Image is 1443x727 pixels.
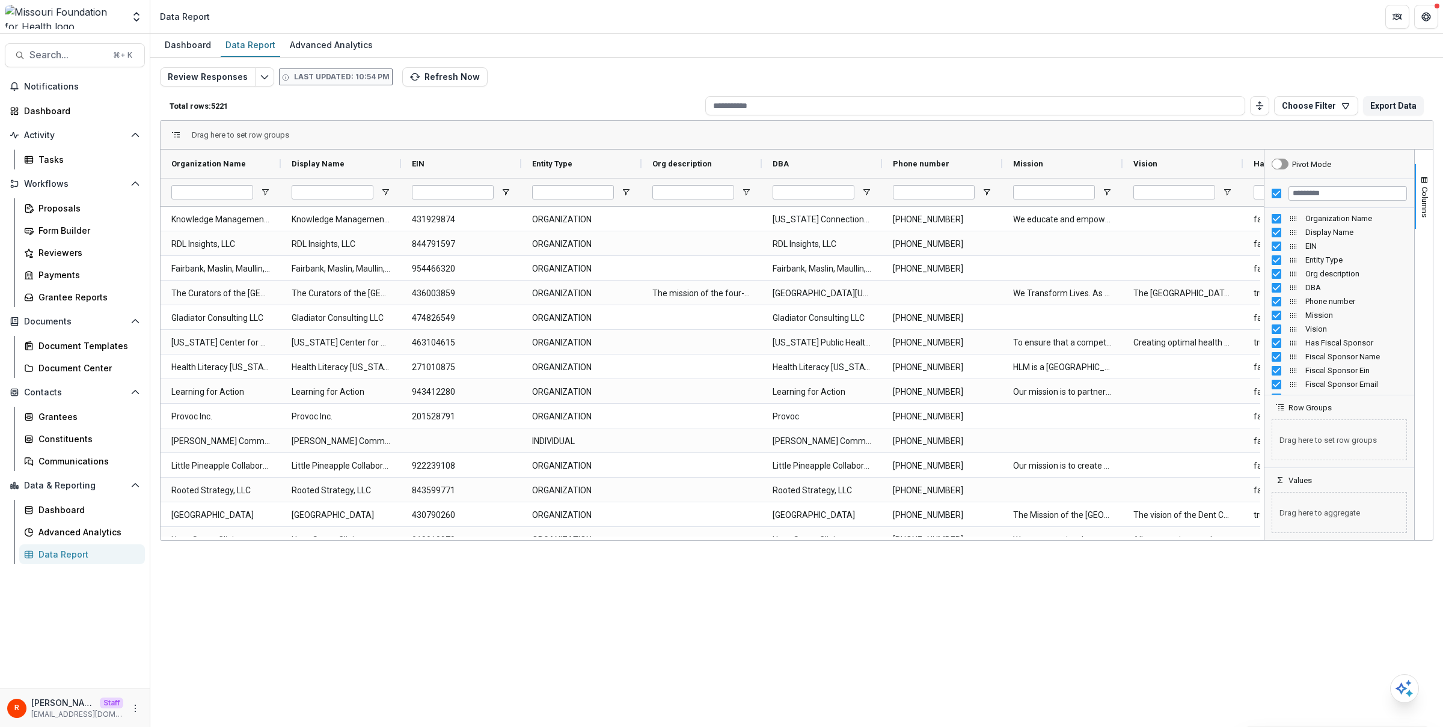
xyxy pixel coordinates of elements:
[160,67,256,87] button: Review Responses
[412,454,510,478] span: 922239108
[532,380,631,404] span: ORGANIZATION
[1254,232,1352,257] span: false
[773,429,871,454] span: [PERSON_NAME] Communications, Inc.
[19,544,145,564] a: Data Report
[171,404,270,429] span: Provoc Inc.
[532,281,631,306] span: ORGANIZATION
[1133,159,1157,168] span: Vision
[5,476,145,495] button: Open Data & Reporting
[192,130,289,139] div: Row Groups
[412,207,510,232] span: 431929874
[893,185,975,199] input: Phone number Filter Input
[1254,207,1352,232] span: false
[19,150,145,169] a: Tasks
[292,380,390,404] span: Learning for Action
[1264,363,1414,377] div: Fiscal Sponsor Ein Column
[1133,281,1232,306] span: The [GEOGRAPHIC_DATA][US_STATE]–[GEOGRAPHIC_DATA][PERSON_NAME] will be a beacon of hope, a force ...
[773,232,871,257] span: RDL Insights, LLC
[294,71,390,82] p: Last updated: 10:54 PM
[19,265,145,285] a: Payments
[19,221,145,240] a: Form Builder
[1305,338,1407,347] span: Has Fiscal Sponsor
[1305,269,1407,278] span: Org description
[1305,255,1407,264] span: Entity Type
[19,522,145,542] a: Advanced Analytics
[1264,391,1414,405] div: Fiscal Sponsor Address Column
[1254,429,1352,454] span: false
[171,207,270,232] span: Knowledge Management Associates
[773,306,871,330] span: Gladiator Consulting LLC
[1254,404,1352,429] span: false
[1305,297,1407,306] span: Phone number
[532,454,631,478] span: ORGANIZATION
[24,388,126,398] span: Contacts
[1254,330,1352,355] span: true
[1013,159,1043,168] span: Mission
[1264,350,1414,363] div: Fiscal Sponsor Name Column
[171,478,270,503] span: Rooted Strategy, LLC
[38,433,135,445] div: Constituents
[19,287,145,307] a: Grantee Reports
[5,77,145,96] button: Notifications
[38,526,135,538] div: Advanced Analytics
[38,548,135,561] div: Data Report
[38,269,135,281] div: Payments
[1254,478,1352,503] span: false
[160,34,216,57] a: Dashboard
[292,355,390,380] span: Health Literacy [US_STATE]
[38,153,135,166] div: Tasks
[1264,239,1414,253] div: EIN Column
[412,330,510,355] span: 463104615
[652,281,751,306] span: The mission of the four-campus University of [US_STATE] System--a land-grant university and [US_S...
[652,185,734,199] input: Org description Filter Input
[38,339,135,352] div: Document Templates
[1013,380,1112,404] span: Our mission is to partner with social sector organizations to strengthen their learning culture a...
[38,362,135,374] div: Document Center
[1414,5,1438,29] button: Get Help
[1264,294,1414,308] div: Phone number Column
[773,503,871,528] span: [GEOGRAPHIC_DATA]
[1288,403,1332,412] span: Row Groups
[1420,187,1429,217] span: Columns
[1274,96,1358,115] button: Choose Filter
[1264,267,1414,281] div: Org description Column
[412,281,510,306] span: 436003859
[255,67,274,87] button: Edit selected report
[260,187,270,197] button: Open Filter Menu
[1363,96,1424,115] button: Export Data
[292,257,390,281] span: Fairbank, Maslin, Maullin, [PERSON_NAME] & Associates
[1133,528,1232,552] span: All community members have access to evidence-based trauma treatment.
[24,82,140,92] span: Notifications
[1254,454,1352,478] span: false
[532,330,631,355] span: ORGANIZATION
[38,503,135,516] div: Dashboard
[1254,257,1352,281] span: false
[171,454,270,478] span: Little Pineapple Collaborative, LLC
[171,380,270,404] span: Learning for Action
[412,306,510,330] span: 474826549
[1390,674,1419,703] button: Open AI Assistant
[381,187,390,197] button: Open Filter Menu
[100,698,123,708] p: Staff
[652,159,712,168] span: Org description
[19,336,145,356] a: Document Templates
[412,478,510,503] span: 843599771
[5,126,145,145] button: Open Activity
[532,232,631,257] span: ORGANIZATION
[893,503,991,528] span: [PHONE_NUMBER]
[38,455,135,467] div: Communications
[1264,485,1414,540] div: Values
[292,306,390,330] span: Gladiator Consulting LLC
[5,312,145,331] button: Open Documents
[111,49,135,62] div: ⌘ + K
[1264,377,1414,391] div: Fiscal Sponsor Email Column
[19,451,145,471] a: Communications
[1254,380,1352,404] span: false
[893,355,991,380] span: [PHONE_NUMBER]
[1264,225,1414,239] div: Display Name Column
[38,224,135,237] div: Form Builder
[893,330,991,355] span: [PHONE_NUMBER]
[292,232,390,257] span: RDL Insights, LLC
[160,10,210,23] div: Data Report
[1133,185,1215,199] input: Vision Filter Input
